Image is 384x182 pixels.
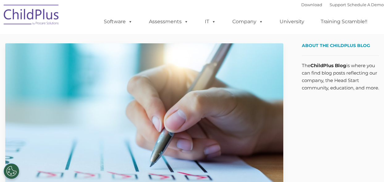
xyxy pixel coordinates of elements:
a: Download [301,2,322,7]
p: The is where you can find blog posts reflecting our company, the Head Start community, education,... [302,62,379,92]
a: Company [226,15,269,28]
a: Support [330,2,346,7]
a: Assessments [143,15,195,28]
img: ChildPlus by Procare Solutions [1,0,62,31]
a: Training Scramble!! [314,15,373,28]
a: IT [199,15,222,28]
font: | [301,2,384,7]
a: Schedule A Demo [347,2,384,7]
button: Cookies Settings [4,163,19,179]
span: About the ChildPlus Blog [302,43,370,48]
strong: ChildPlus Blog [310,63,346,68]
a: Software [98,15,139,28]
a: University [273,15,310,28]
